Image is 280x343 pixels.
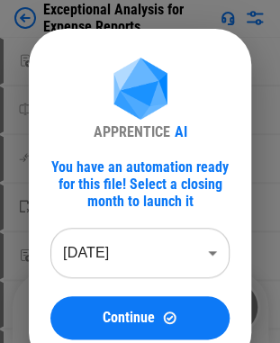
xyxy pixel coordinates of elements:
[175,123,187,140] div: AI
[50,228,230,278] div: [DATE]
[103,311,155,325] span: Continue
[162,310,177,325] img: Continue
[50,158,230,210] div: You have an automation ready for this file! Select a closing month to launch it
[94,123,170,140] div: APPRENTICE
[50,296,230,339] button: ContinueContinue
[104,58,176,123] img: Apprentice AI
